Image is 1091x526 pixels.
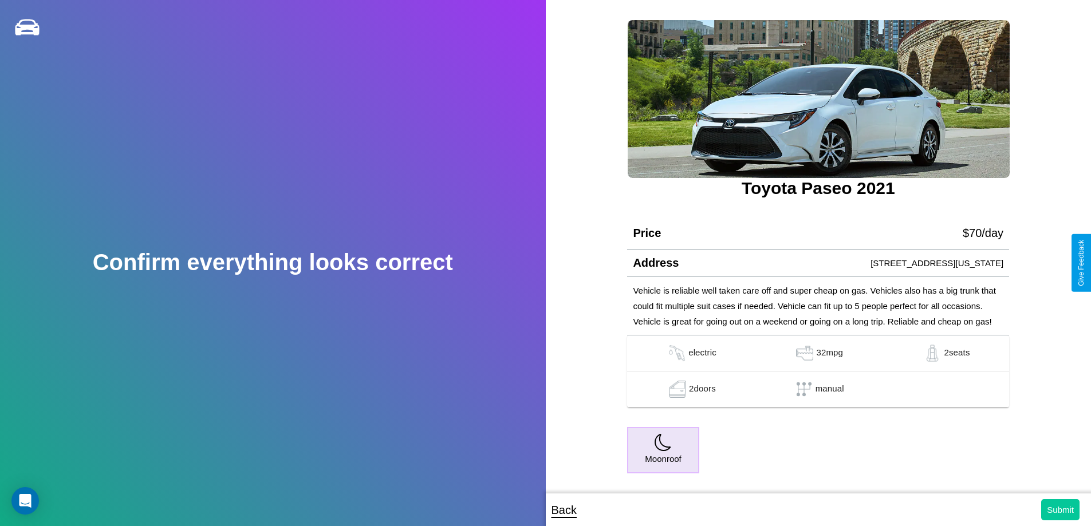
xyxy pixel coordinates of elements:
h3: Toyota Paseo 2021 [627,179,1009,198]
img: gas [793,345,816,362]
h2: Confirm everything looks correct [93,250,453,275]
p: Back [552,500,577,520]
img: gas [921,345,944,362]
img: gas [665,345,688,362]
h4: Address [633,256,679,270]
p: manual [816,381,844,398]
p: Moonroof [645,451,681,466]
p: 2 seats [944,345,970,362]
div: Give Feedback [1077,240,1085,286]
h4: Price [633,227,661,240]
p: 2 doors [689,381,716,398]
table: simple table [627,335,1009,408]
div: Open Intercom Messenger [11,487,39,515]
button: Submit [1041,499,1080,520]
p: Vehicle is reliable well taken care off and super cheap on gas. Vehicles also has a big trunk tha... [633,283,1003,329]
p: $ 70 /day [963,223,1003,243]
p: 32 mpg [816,345,843,362]
img: gas [666,381,689,398]
p: [STREET_ADDRESS][US_STATE] [871,255,1003,271]
p: electric [688,345,716,362]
